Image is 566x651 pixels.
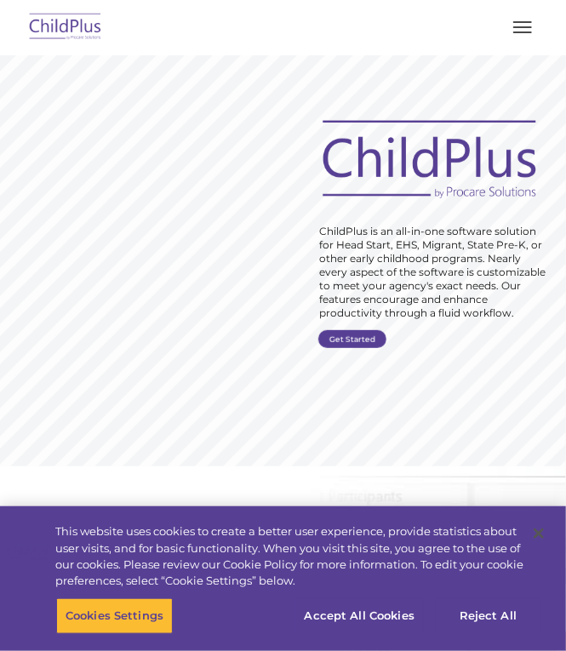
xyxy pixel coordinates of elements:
rs-layer: ChildPlus is an all-in-one software solution for Head Start, EHS, Migrant, State Pre-K, or other ... [319,225,546,320]
button: Cookies Settings [56,598,173,634]
button: Reject All [435,598,541,634]
img: ChildPlus by Procare Solutions [26,8,106,48]
button: Accept All Cookies [295,598,424,634]
a: Get Started [318,330,386,348]
div: This website uses cookies to create a better user experience, provide statistics about user visit... [55,523,524,590]
button: Close [520,515,557,552]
